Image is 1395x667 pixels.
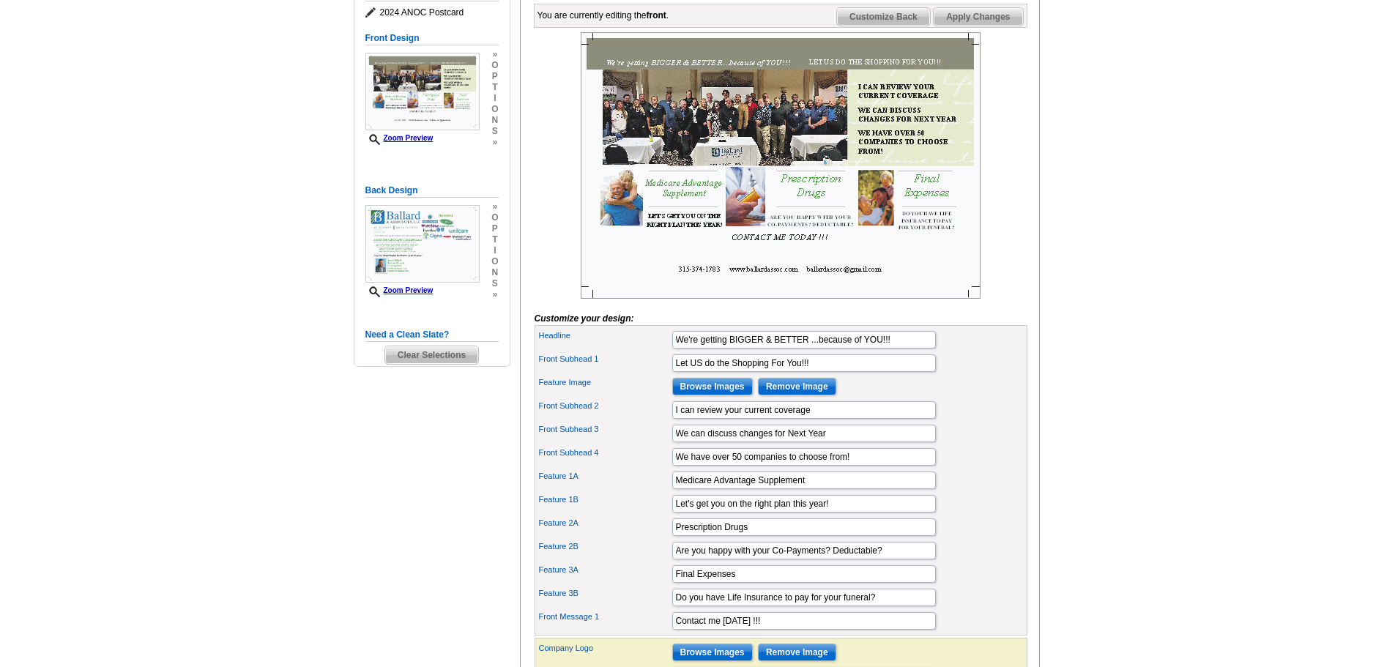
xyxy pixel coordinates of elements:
span: n [491,267,498,278]
label: Company Logo [539,642,671,655]
input: Browse Images [672,378,753,395]
a: Zoom Preview [365,286,434,294]
span: » [491,201,498,212]
span: » [491,289,498,300]
div: You are currently editing the . [537,9,669,22]
label: Front Message 1 [539,611,671,623]
label: Headline [539,329,671,342]
span: t [491,234,498,245]
span: Clear Selections [385,346,478,364]
span: Customize Back [837,8,930,26]
label: Front Subhead 4 [539,447,671,459]
label: Feature 2B [539,540,671,553]
img: Z18893906_00001_1.jpg [581,32,981,299]
label: Feature Image [539,376,671,389]
span: » [491,137,498,148]
label: Feature 1B [539,493,671,506]
span: o [491,60,498,71]
span: n [491,115,498,126]
span: i [491,93,498,104]
span: s [491,278,498,289]
span: » [491,49,498,60]
input: Remove Image [758,644,836,661]
iframe: LiveChat chat widget [1102,327,1395,667]
input: Browse Images [672,644,753,661]
h5: Front Design [365,31,499,45]
span: p [491,71,498,82]
span: i [491,245,498,256]
label: Feature 1A [539,470,671,482]
input: Remove Image [758,378,836,395]
img: Z18893906_00001_1.jpg [365,53,480,130]
span: o [491,104,498,115]
label: Feature 3A [539,564,671,576]
i: Customize your design: [535,313,634,324]
a: Zoom Preview [365,134,434,142]
label: Front Subhead 2 [539,400,671,412]
label: Front Subhead 3 [539,423,671,436]
label: Front Subhead 1 [539,353,671,365]
img: Z18893906_00001_2.jpg [365,205,480,283]
label: Feature 2A [539,517,671,529]
span: p [491,223,498,234]
span: 2024 ANOC Postcard [365,5,499,20]
span: s [491,126,498,137]
span: o [491,256,498,267]
span: t [491,82,498,93]
label: Feature 3B [539,587,671,600]
h5: Need a Clean Slate? [365,328,499,342]
span: o [491,212,498,223]
span: Apply Changes [934,8,1022,26]
b: front [647,10,666,21]
h5: Back Design [365,184,499,198]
